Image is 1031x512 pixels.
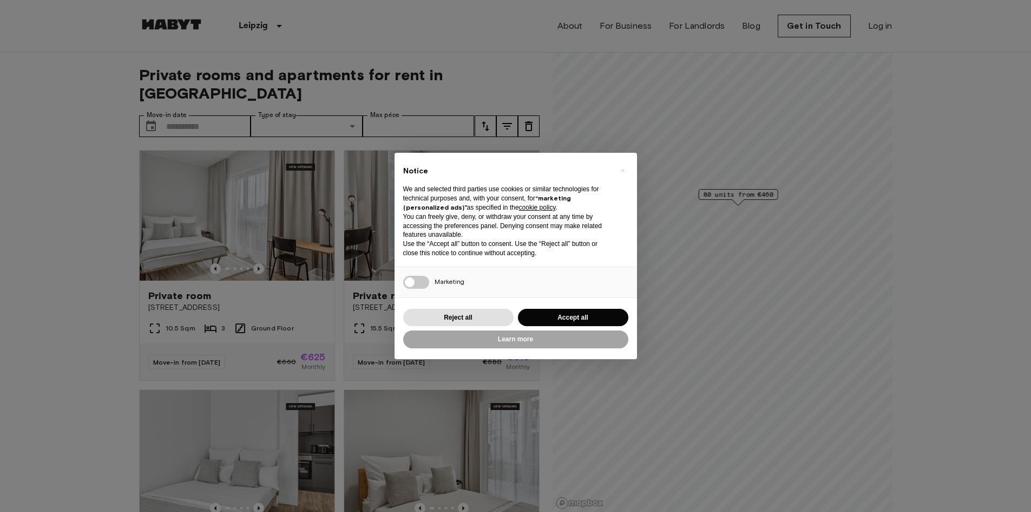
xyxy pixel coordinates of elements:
button: Learn more [403,330,628,348]
button: Accept all [518,309,628,327]
strong: “marketing (personalized ads)” [403,194,571,211]
p: Use the “Accept all” button to consent. Use the “Reject all” button or close this notice to conti... [403,239,611,258]
h2: Notice [403,166,611,177]
button: Reject all [403,309,514,327]
p: We and selected third parties use cookies or similar technologies for technical purposes and, wit... [403,185,611,212]
p: You can freely give, deny, or withdraw your consent at any time by accessing the preferences pane... [403,212,611,239]
button: Close this notice [614,161,632,179]
a: cookie policy [519,204,556,211]
span: × [621,164,625,177]
span: Marketing [435,277,464,286]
